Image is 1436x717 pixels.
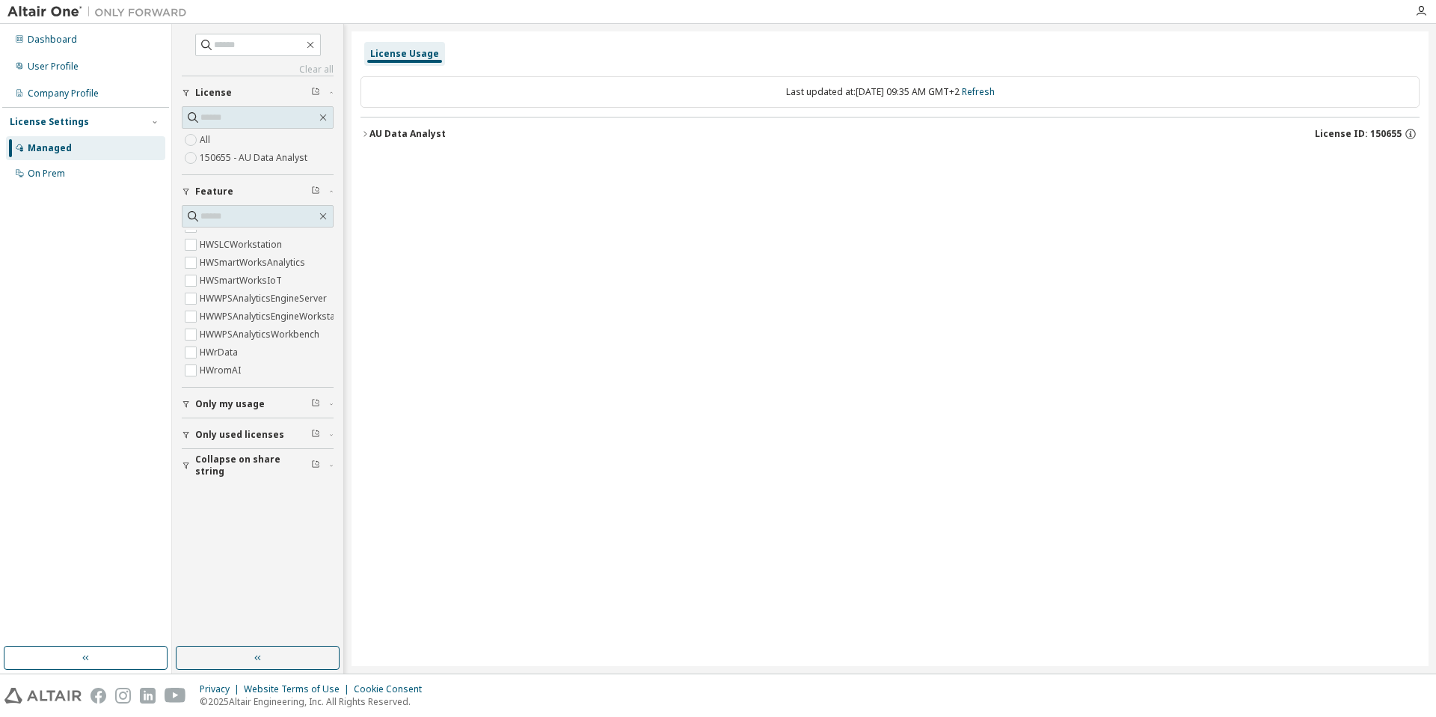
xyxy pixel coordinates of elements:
label: All [200,131,213,149]
span: License [195,87,232,99]
span: Feature [195,186,233,198]
img: facebook.svg [90,688,106,704]
label: HWSLCWorkstation [200,236,285,254]
label: HWSmartWorksAnalytics [200,254,308,272]
a: Clear all [182,64,334,76]
label: HWWPSAnalyticsWorkbench [200,326,322,344]
a: Refresh [962,85,995,98]
div: License Settings [10,116,89,128]
div: Company Profile [28,88,99,100]
div: License Usage [370,48,439,60]
button: Collapse on share string [182,449,334,482]
label: HWSmartWorksIoT [200,272,285,290]
span: Collapse on share string [195,454,311,478]
span: Clear filter [311,398,320,410]
div: Privacy [200,683,244,695]
span: Clear filter [311,87,320,99]
label: HWWPSAnalyticsEngineServer [200,290,330,308]
p: © 2025 Altair Engineering, Inc. All Rights Reserved. [200,695,431,708]
button: Feature [182,175,334,208]
div: Dashboard [28,34,77,46]
img: instagram.svg [115,688,131,704]
span: Clear filter [311,186,320,198]
div: AU Data Analyst [369,128,446,140]
img: Altair One [7,4,194,19]
label: 150655 - AU Data Analyst [200,149,310,167]
button: Only my usage [182,388,334,421]
button: Only used licenses [182,418,334,451]
div: On Prem [28,168,65,180]
span: Clear filter [311,429,320,441]
span: Clear filter [311,460,320,472]
div: Managed [28,142,72,154]
div: Last updated at: [DATE] 09:35 AM GMT+2 [360,76,1420,108]
div: Cookie Consent [354,683,431,695]
label: HWromAI [200,361,244,379]
img: altair_logo.svg [4,688,82,704]
span: Only my usage [195,398,265,410]
div: Website Terms of Use [244,683,354,695]
span: License ID: 150655 [1315,128,1402,140]
button: AU Data AnalystLicense ID: 150655 [360,118,1420,150]
img: linkedin.svg [140,688,156,704]
div: User Profile [28,61,79,73]
button: License [182,76,334,109]
label: HWWPSAnalyticsEngineWorkstation [200,308,355,326]
label: HWrData [200,344,241,361]
img: youtube.svg [165,688,186,704]
span: Only used licenses [195,429,284,441]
